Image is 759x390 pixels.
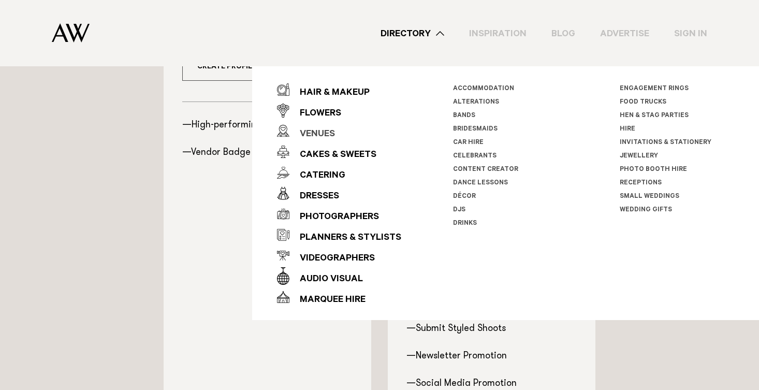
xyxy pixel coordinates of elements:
[453,153,497,160] a: Celebrants
[277,183,401,204] a: Dresses
[52,23,90,42] img: Auckland Weddings Logo
[406,350,577,364] li: Newsletter Promotion
[453,180,508,187] a: Dance Lessons
[453,166,518,174] a: Content Creator
[453,139,484,147] a: Car Hire
[289,290,366,311] div: Marquee Hire
[457,26,539,40] a: Inspiration
[289,228,401,249] div: Planners & Stylists
[406,322,577,336] li: Submit Styled Shoots
[277,204,401,224] a: Photographers
[277,224,401,245] a: Planners & Stylists
[289,249,375,269] div: Videographers
[277,266,401,286] a: Audio Visual
[539,26,588,40] a: Blog
[182,119,353,133] li: High-performing profile
[182,146,353,160] li: Vendor Badge
[289,207,379,228] div: Photographers
[620,112,689,120] a: Hen & Stag Parties
[289,104,341,124] div: Flowers
[662,26,720,40] a: Sign In
[289,166,345,186] div: Catering
[453,207,465,214] a: DJs
[277,162,401,183] a: Catering
[588,26,662,40] a: Advertise
[277,100,401,121] a: Flowers
[620,99,666,106] a: Food Trucks
[620,139,711,147] a: Invitations & Stationery
[453,193,476,200] a: Décor
[289,83,370,104] div: Hair & Makeup
[453,112,475,120] a: Bands
[620,180,662,187] a: Receptions
[620,153,658,160] a: Jewellery
[277,286,401,307] a: Marquee Hire
[368,26,457,40] a: Directory
[453,126,498,133] a: Bridesmaids
[620,193,679,200] a: Small Weddings
[453,85,514,93] a: Accommodation
[289,124,335,145] div: Venues
[620,85,689,93] a: Engagement Rings
[277,121,401,141] a: Venues
[289,145,376,166] div: Cakes & Sweets
[289,269,363,290] div: Audio Visual
[620,126,635,133] a: Hire
[453,220,477,227] a: Drinks
[277,141,401,162] a: Cakes & Sweets
[620,166,687,174] a: Photo Booth Hire
[289,186,339,207] div: Dresses
[620,207,672,214] a: Wedding Gifts
[453,99,499,106] a: Alterations
[277,79,401,100] a: Hair & Makeup
[277,245,401,266] a: Videographers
